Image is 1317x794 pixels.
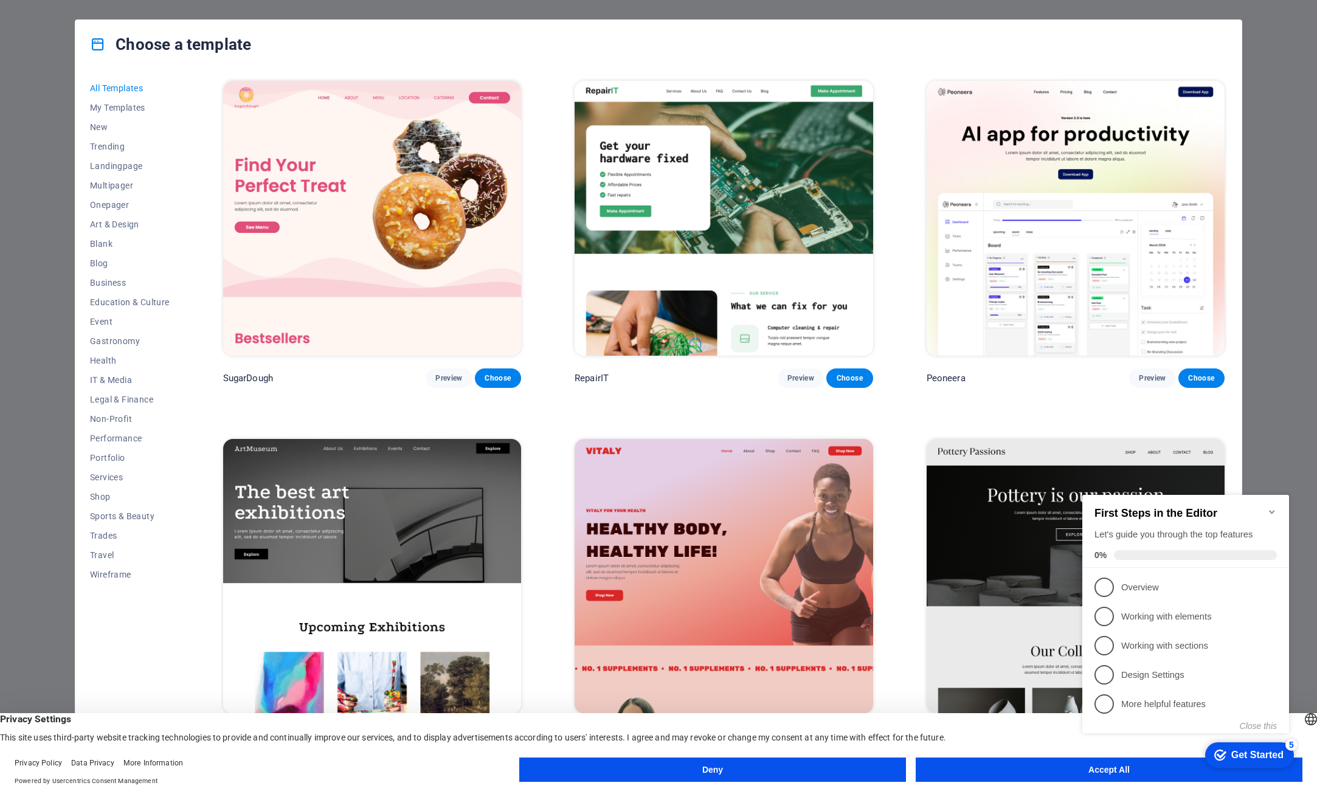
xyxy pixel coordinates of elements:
[426,368,472,388] button: Preview
[927,439,1225,714] img: Pottery Passions
[128,276,216,302] div: Get Started 5 items remaining, 0% complete
[787,373,814,383] span: Preview
[90,254,170,273] button: Blog
[90,137,170,156] button: Trending
[90,370,170,390] button: IT & Media
[44,115,190,128] p: Overview
[90,317,170,326] span: Event
[90,78,170,98] button: All Templates
[154,283,206,294] div: Get Started
[90,176,170,195] button: Multipager
[223,372,273,384] p: SugarDough
[5,194,212,223] li: Design Settings
[44,202,190,215] p: Design Settings
[17,84,36,94] span: 0%
[17,41,199,54] h2: First Steps in the Editor
[90,122,170,132] span: New
[90,200,170,210] span: Onepager
[90,429,170,448] button: Performance
[5,223,212,252] li: More helpful features
[90,526,170,545] button: Trades
[90,414,170,424] span: Non-Profit
[90,570,170,579] span: Wireframe
[90,117,170,137] button: New
[90,98,170,117] button: My Templates
[927,372,966,384] p: Peoneera
[90,292,170,312] button: Education & Culture
[90,234,170,254] button: Blank
[90,142,170,151] span: Trending
[90,356,170,365] span: Health
[1139,373,1166,383] span: Preview
[836,373,863,383] span: Choose
[5,106,212,136] li: Overview
[90,331,170,351] button: Gastronomy
[5,136,212,165] li: Working with elements
[90,506,170,526] button: Sports & Beauty
[44,173,190,186] p: Working with sections
[90,83,170,93] span: All Templates
[90,239,170,249] span: Blank
[223,81,521,356] img: SugarDough
[90,453,170,463] span: Portfolio
[90,336,170,346] span: Gastronomy
[90,395,170,404] span: Legal & Finance
[162,255,199,264] button: Close this
[575,372,609,384] p: RepairIT
[1129,368,1175,388] button: Preview
[90,195,170,215] button: Onepager
[575,439,873,714] img: Vitaly
[90,156,170,176] button: Landingpage
[927,81,1225,356] img: Peoneera
[90,35,251,54] h4: Choose a template
[475,368,521,388] button: Choose
[90,375,170,385] span: IT & Media
[90,550,170,560] span: Travel
[1188,373,1215,383] span: Choose
[90,565,170,584] button: Wireframe
[90,545,170,565] button: Travel
[5,165,212,194] li: Working with sections
[223,439,521,714] img: Art Museum
[90,312,170,331] button: Event
[44,232,190,244] p: More helpful features
[90,531,170,540] span: Trades
[90,472,170,482] span: Services
[90,511,170,521] span: Sports & Beauty
[90,448,170,468] button: Portfolio
[1178,368,1225,388] button: Choose
[208,272,220,285] div: 5
[90,181,170,190] span: Multipager
[826,368,873,388] button: Choose
[90,273,170,292] button: Business
[90,215,170,234] button: Art & Design
[90,390,170,409] button: Legal & Finance
[90,161,170,171] span: Landingpage
[575,81,873,356] img: RepairIT
[778,368,824,388] button: Preview
[485,373,511,383] span: Choose
[44,144,190,157] p: Working with elements
[90,219,170,229] span: Art & Design
[435,373,462,383] span: Preview
[90,278,170,288] span: Business
[90,351,170,370] button: Health
[90,492,170,502] span: Shop
[90,468,170,487] button: Services
[90,297,170,307] span: Education & Culture
[90,409,170,429] button: Non-Profit
[17,62,199,75] div: Let's guide you through the top features
[90,103,170,112] span: My Templates
[90,487,170,506] button: Shop
[90,258,170,268] span: Blog
[90,433,170,443] span: Performance
[190,41,199,50] div: Minimize checklist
